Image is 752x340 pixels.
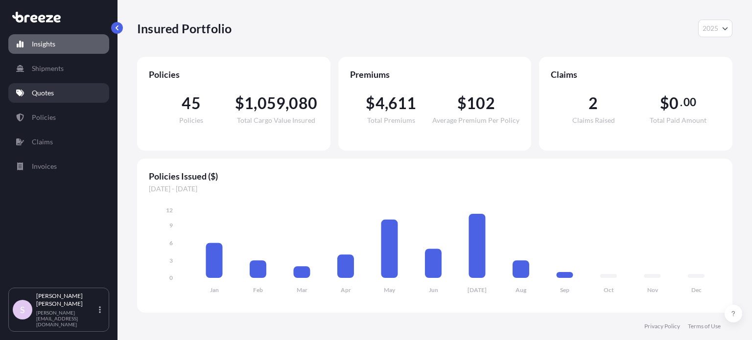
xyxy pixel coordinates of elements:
[32,161,57,171] p: Invoices
[551,68,721,80] span: Claims
[149,170,721,182] span: Policies Issued ($)
[32,137,53,147] p: Claims
[660,95,669,111] span: $
[8,34,109,54] a: Insights
[429,286,438,294] tspan: Jun
[253,286,263,294] tspan: Feb
[32,113,56,122] p: Policies
[32,39,55,49] p: Insights
[516,286,527,294] tspan: Aug
[235,95,244,111] span: $
[560,286,569,294] tspan: Sep
[604,286,614,294] tspan: Oct
[32,88,54,98] p: Quotes
[254,95,257,111] span: ,
[169,274,173,281] tspan: 0
[688,322,721,330] a: Terms of Use
[210,286,219,294] tspan: Jan
[237,117,315,124] span: Total Cargo Value Insured
[137,21,232,36] p: Insured Portfolio
[703,23,718,33] span: 2025
[289,95,317,111] span: 080
[179,117,203,124] span: Policies
[650,117,706,124] span: Total Paid Amount
[8,132,109,152] a: Claims
[169,222,173,229] tspan: 9
[432,117,519,124] span: Average Premium Per Policy
[644,322,680,330] a: Privacy Policy
[588,95,598,111] span: 2
[683,98,696,106] span: 00
[182,95,200,111] span: 45
[169,239,173,247] tspan: 6
[647,286,658,294] tspan: Nov
[8,83,109,103] a: Quotes
[376,95,385,111] span: 4
[36,310,97,327] p: [PERSON_NAME][EMAIL_ADDRESS][DOMAIN_NAME]
[367,117,415,124] span: Total Premiums
[149,68,319,80] span: Policies
[669,95,679,111] span: 0
[32,64,64,73] p: Shipments
[285,95,289,111] span: ,
[166,206,173,214] tspan: 12
[385,95,388,111] span: ,
[388,95,417,111] span: 611
[341,286,351,294] tspan: Apr
[366,95,375,111] span: $
[169,257,173,264] tspan: 3
[258,95,286,111] span: 059
[350,68,520,80] span: Premiums
[244,95,254,111] span: 1
[384,286,396,294] tspan: May
[20,305,25,315] span: S
[8,108,109,127] a: Policies
[8,157,109,176] a: Invoices
[457,95,467,111] span: $
[680,98,682,106] span: .
[36,292,97,308] p: [PERSON_NAME] [PERSON_NAME]
[698,20,732,37] button: Year Selector
[467,95,495,111] span: 102
[8,59,109,78] a: Shipments
[149,184,721,194] span: [DATE] - [DATE]
[297,286,307,294] tspan: Mar
[468,286,487,294] tspan: [DATE]
[691,286,702,294] tspan: Dec
[572,117,615,124] span: Claims Raised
